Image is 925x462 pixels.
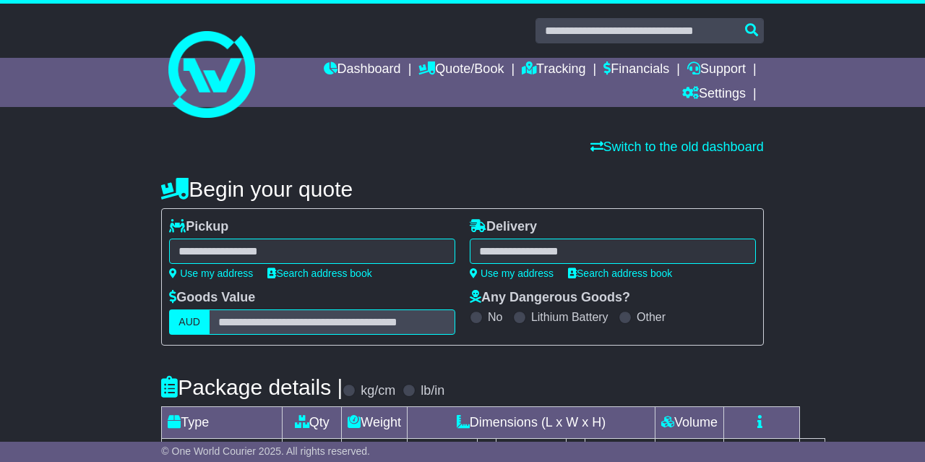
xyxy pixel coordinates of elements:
[470,268,554,279] a: Use my address
[169,309,210,335] label: AUD
[361,383,395,399] label: kg/cm
[169,219,228,235] label: Pickup
[418,58,504,82] a: Quote/Book
[267,268,371,279] a: Search address book
[161,177,763,201] h4: Begin your quote
[283,407,342,439] td: Qty
[682,82,746,107] a: Settings
[568,268,672,279] a: Search address book
[421,383,444,399] label: lb/in
[169,268,253,279] a: Use my address
[408,407,655,439] td: Dimensions (L x W x H)
[603,58,669,82] a: Financials
[470,290,630,306] label: Any Dangerous Goods?
[590,140,764,154] a: Switch to the old dashboard
[637,310,666,324] label: Other
[169,290,255,306] label: Goods Value
[522,58,585,82] a: Tracking
[161,445,370,457] span: © One World Courier 2025. All rights reserved.
[488,310,502,324] label: No
[687,58,746,82] a: Support
[531,310,608,324] label: Lithium Battery
[324,58,401,82] a: Dashboard
[342,407,408,439] td: Weight
[162,407,283,439] td: Type
[655,407,724,439] td: Volume
[470,219,537,235] label: Delivery
[161,375,343,399] h4: Package details |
